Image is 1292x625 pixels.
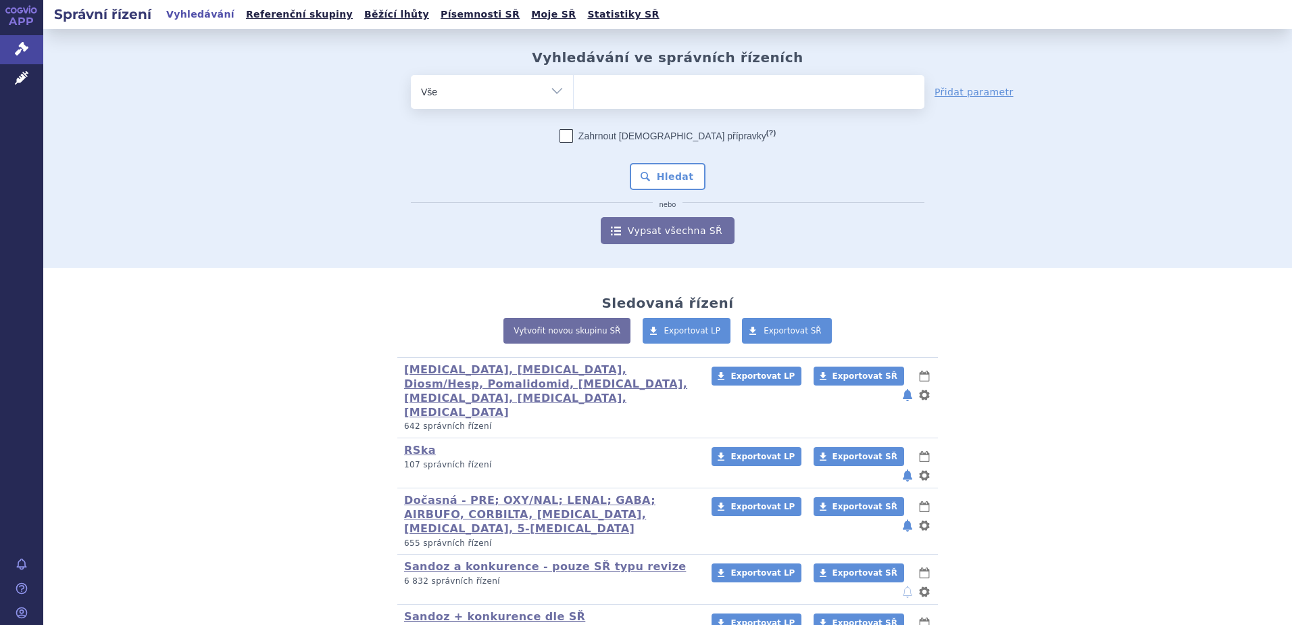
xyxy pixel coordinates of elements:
button: notifikace [901,517,914,534]
a: Exportovat SŘ [814,447,904,466]
a: Exportovat LP [712,447,801,466]
p: 642 správních řízení [404,421,694,432]
a: Vypsat všechna SŘ [601,217,735,244]
span: Exportovat SŘ [833,502,897,511]
a: Sandoz a konkurence - pouze SŘ typu revize [404,560,686,573]
h2: Sledovaná řízení [601,295,733,311]
span: Exportovat SŘ [833,568,897,578]
button: notifikace [901,387,914,403]
span: Exportovat LP [664,326,721,335]
a: Dočasná - PRE; OXY/NAL; LENAL; GABA; AIRBUFO, CORBILTA, [MEDICAL_DATA], [MEDICAL_DATA], 5-[MEDICA... [404,494,655,535]
a: Sandoz + konkurence dle SŘ [404,610,585,623]
a: [MEDICAL_DATA], [MEDICAL_DATA], Diosm/Hesp, Pomalidomid, [MEDICAL_DATA], [MEDICAL_DATA], [MEDICAL... [404,363,687,418]
a: Moje SŘ [527,5,580,24]
span: Exportovat LP [730,371,795,381]
button: lhůty [918,368,931,384]
label: Zahrnout [DEMOGRAPHIC_DATA] přípravky [560,129,776,143]
button: lhůty [918,565,931,581]
a: Vyhledávání [162,5,239,24]
a: Exportovat SŘ [814,497,904,516]
a: Běžící lhůty [360,5,433,24]
button: nastavení [918,584,931,600]
abbr: (?) [766,129,776,137]
button: lhůty [918,448,931,465]
a: Exportovat LP [712,497,801,516]
p: 6 832 správních řízení [404,576,694,587]
button: notifikace [901,467,914,484]
span: Exportovat LP [730,568,795,578]
a: Exportovat SŘ [814,563,904,582]
a: Písemnosti SŘ [437,5,524,24]
span: Exportovat SŘ [833,452,897,461]
span: Exportovat LP [730,452,795,461]
a: Referenční skupiny [242,5,357,24]
button: nastavení [918,387,931,403]
a: Exportovat LP [712,563,801,582]
p: 107 správních řízení [404,459,694,471]
i: nebo [653,201,683,209]
h2: Vyhledávání ve správních řízeních [532,49,803,66]
span: Exportovat LP [730,502,795,511]
p: 655 správních řízení [404,538,694,549]
a: Exportovat LP [643,318,731,344]
button: lhůty [918,499,931,515]
button: notifikace [901,584,914,600]
a: Exportovat SŘ [814,367,904,386]
a: RSka [404,444,436,457]
span: Exportovat SŘ [833,371,897,381]
a: Přidat parametr [935,85,1014,99]
button: nastavení [918,467,931,484]
span: Exportovat SŘ [764,326,822,335]
button: nastavení [918,517,931,534]
a: Vytvořit novou skupinu SŘ [503,318,630,344]
h2: Správní řízení [43,5,162,24]
a: Exportovat LP [712,367,801,386]
button: Hledat [630,163,706,190]
a: Exportovat SŘ [742,318,832,344]
a: Statistiky SŘ [583,5,663,24]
